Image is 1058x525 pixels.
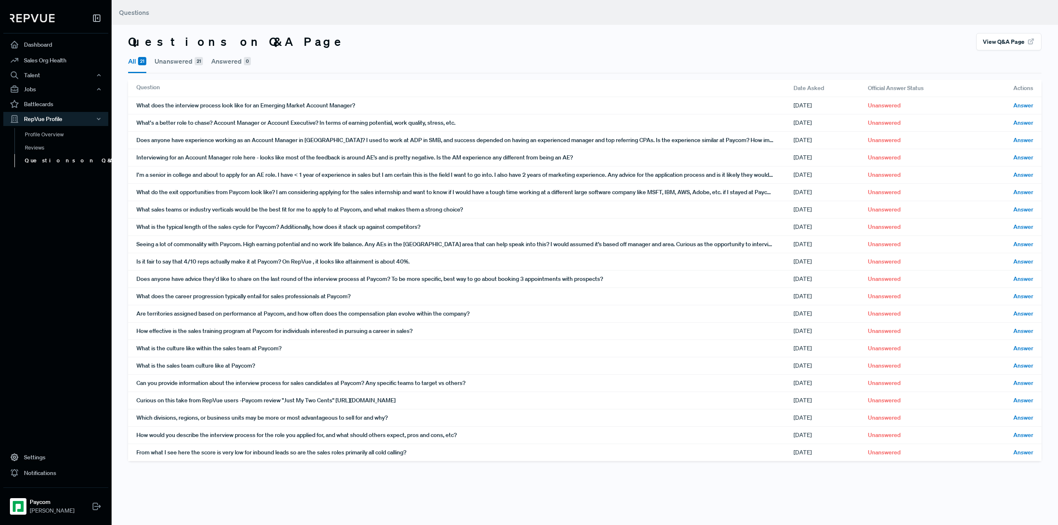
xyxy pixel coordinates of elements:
[136,392,793,409] div: Curious on this take from RepVue users -Paycom review "Just My Two Cents" [URL][DOMAIN_NAME]
[868,240,901,249] span: Unanswered
[976,37,1041,45] a: View Q&A Page
[868,379,901,387] span: Unanswered
[14,154,119,167] a: Questions on Q&A
[3,449,108,465] a: Settings
[136,97,793,114] div: What does the interview process look like for an Emerging Market Account Manager?
[793,253,868,270] div: [DATE]
[793,114,868,131] div: [DATE]
[3,68,108,82] div: Talent
[1013,275,1033,283] span: Answer
[136,340,793,357] div: What is the culture like within the sales team at Paycom?
[1013,119,1033,127] span: Answer
[793,375,868,392] div: [DATE]
[3,37,108,52] a: Dashboard
[868,275,901,283] span: Unanswered
[793,305,868,322] div: [DATE]
[793,80,868,97] div: Date Asked
[136,149,793,166] div: Interviewing for an Account Manager role here - looks like most of the feedback is around AE’s an...
[1013,153,1033,162] span: Answer
[793,132,868,149] div: [DATE]
[967,80,1033,97] div: Actions
[793,97,868,114] div: [DATE]
[1013,223,1033,231] span: Answer
[793,323,868,340] div: [DATE]
[1013,101,1033,110] span: Answer
[793,444,868,461] div: [DATE]
[793,271,868,287] div: [DATE]
[136,444,793,461] div: From what I see here the score is very low for inbound leads so are the sales roles primarily all...
[211,50,251,72] button: Answered
[136,132,793,149] div: Does anyone have experience working as an Account Manager in [GEOGRAPHIC_DATA]? I used to work at...
[195,57,203,65] span: 21
[793,236,868,253] div: [DATE]
[136,305,793,322] div: Are territories assigned based on performance at Paycom, and how often does the compensation plan...
[136,80,793,97] div: Question
[30,498,74,506] strong: Paycom
[793,427,868,444] div: [DATE]
[3,82,108,96] button: Jobs
[1013,257,1033,266] span: Answer
[793,201,868,218] div: [DATE]
[1013,171,1033,179] span: Answer
[793,184,868,201] div: [DATE]
[1013,309,1033,318] span: Answer
[1013,188,1033,197] span: Answer
[136,409,793,426] div: Which divisions, regions, or business units may be more or most advantageous to sell for and why?
[1013,205,1033,214] span: Answer
[868,257,901,266] span: Unanswered
[793,166,868,183] div: [DATE]
[1013,292,1033,301] span: Answer
[3,465,108,481] a: Notifications
[136,236,793,253] div: Seeing a lot of commonality with Paycom. High earning potential and no work life balance. Any AEs...
[868,413,901,422] span: Unanswered
[793,409,868,426] div: [DATE]
[868,396,901,405] span: Unanswered
[12,500,25,513] img: Paycom
[136,375,793,392] div: Can you provide information about the interview process for sales candidates at Paycom? Any speci...
[119,8,149,17] span: Questions
[868,431,901,439] span: Unanswered
[136,253,793,270] div: Is it fair to say that 4/10 reps actually make it at Paycom? On RepVue , it looks like attainment...
[868,309,901,318] span: Unanswered
[793,288,868,305] div: [DATE]
[868,448,901,457] span: Unanswered
[793,149,868,166] div: [DATE]
[1013,327,1033,335] span: Answer
[868,119,901,127] span: Unanswered
[868,136,901,145] span: Unanswered
[868,327,901,335] span: Unanswered
[14,128,119,141] a: Profile Overview
[1013,413,1033,422] span: Answer
[1013,240,1033,249] span: Answer
[868,223,901,231] span: Unanswered
[136,427,793,444] div: How would you describe the interview process for the role you applied for, and what should others...
[155,50,203,72] button: Unanswered
[1013,361,1033,370] span: Answer
[136,357,793,374] div: What is the sales team culture like at Paycom?
[1013,344,1033,353] span: Answer
[1013,396,1033,405] span: Answer
[1013,136,1033,145] span: Answer
[868,361,901,370] span: Unanswered
[14,141,119,154] a: Reviews
[138,57,146,65] span: 21
[868,205,901,214] span: Unanswered
[30,506,74,515] span: [PERSON_NAME]
[3,96,108,112] a: Battlecards
[3,52,108,68] a: Sales Org Health
[3,112,108,126] button: RepVue Profile
[793,340,868,357] div: [DATE]
[868,101,901,110] span: Unanswered
[976,33,1041,50] button: View Q&A Page
[868,80,967,97] div: Official Answer Status
[136,114,793,131] div: What's a better role to chase? Account Manager or Account Executive? In terms of earning potentia...
[793,219,868,235] div: [DATE]
[136,271,793,287] div: Does anyone have advice they'd like to share on the last round of the interview process at Paycom...
[1013,448,1033,457] span: Answer
[793,392,868,409] div: [DATE]
[1013,431,1033,439] span: Answer
[136,219,793,235] div: What is the typical length of the sales cycle for Paycom? Additionally, how does it stack up agai...
[10,14,55,22] img: RepVue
